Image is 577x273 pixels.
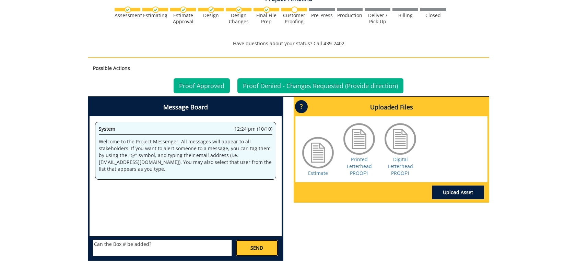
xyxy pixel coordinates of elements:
div: Closed [420,12,446,19]
div: Assessment [115,12,140,19]
div: Production [337,12,363,19]
textarea: messageToSend [93,240,232,256]
img: checkmark [208,7,214,13]
img: checkmark [125,7,131,13]
img: checkmark [263,7,270,13]
a: Digital Letterhead PROOF1 [388,156,413,176]
div: Design [198,12,224,19]
p: Have questions about your status? Call 439-2402 [88,40,489,47]
img: checkmark [236,7,242,13]
img: checkmark [180,7,187,13]
h4: Uploaded Files [295,98,487,116]
p: ? [295,100,308,113]
span: 12:24 pm (10/10) [234,126,272,132]
strong: Possible Actions [93,65,130,71]
div: Deliver / Pick-Up [365,12,390,25]
div: Design Changes [226,12,251,25]
img: no [291,7,298,13]
div: Billing [392,12,418,19]
h4: Message Board [90,98,282,116]
a: Printed Letterhead PROOF1 [347,156,372,176]
div: Estimate Approval [170,12,196,25]
a: Proof Approved [174,78,230,93]
a: SEND [236,240,278,256]
img: checkmark [152,7,159,13]
div: Estimating [142,12,168,19]
div: Final File Prep [254,12,279,25]
a: Upload Asset [432,186,484,199]
a: Estimate [308,170,328,176]
div: Customer Proofing [281,12,307,25]
span: SEND [250,245,263,251]
span: System [99,126,115,132]
div: Pre-Press [309,12,335,19]
a: Proof Denied - Changes Requested (Provide direction) [237,78,403,93]
p: Welcome to the Project Messenger. All messages will appear to all stakeholders. If you want to al... [99,138,272,173]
